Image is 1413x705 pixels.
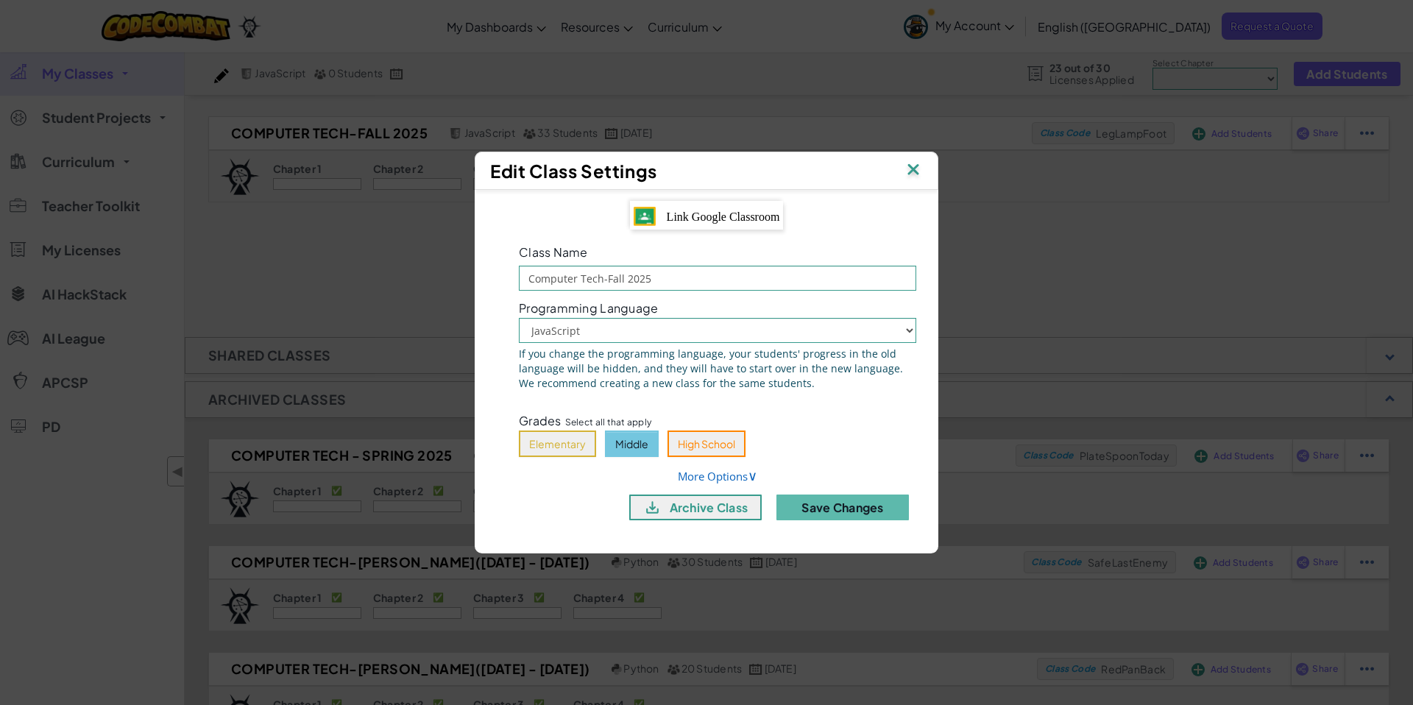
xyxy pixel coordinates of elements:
button: Middle [605,431,659,457]
span: Class Name [519,244,588,260]
img: IconArchive.svg [643,498,662,517]
img: IconClose.svg [904,160,923,182]
span: Select all that apply [565,415,652,429]
a: More Options [678,469,757,483]
span: Programming Language [519,302,658,314]
span: Grades [519,413,562,428]
span: ∨ [748,467,757,484]
button: archive class [629,495,762,520]
button: Elementary [519,431,596,457]
img: IconGoogleClassroom.svg [634,207,656,226]
span: Edit Class Settings [490,160,657,182]
span: Link Google Classroom [667,210,780,223]
span: If you change the programming language, your students' progress in the old language will be hidde... [519,347,916,391]
button: Save Changes [776,495,909,520]
button: High School [667,431,746,457]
